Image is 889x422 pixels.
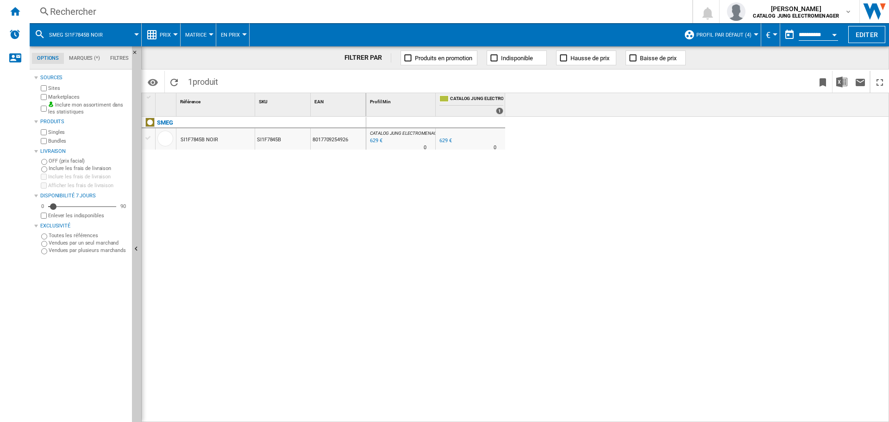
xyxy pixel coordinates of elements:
div: Délai de livraison : 0 jour [424,143,426,152]
div: SI1F7845B NOIR [181,129,218,151]
div: Mise à jour : jeudi 5 juin 2025 08:40 [369,136,382,145]
div: 90 [118,203,128,210]
input: OFF (prix facial) [41,159,47,165]
input: Inclure les frais de livraison [41,166,47,172]
button: Créer un favoris [814,71,832,93]
span: produit [193,77,218,87]
button: Télécharger au format Excel [833,71,851,93]
button: Masquer [132,46,143,63]
input: Vendues par un seul marchand [41,241,47,247]
img: alerts-logo.svg [9,29,20,40]
div: 0 [39,203,46,210]
div: Sort None [368,93,435,107]
button: Plein écran [870,71,889,93]
md-slider: Disponibilité [48,202,116,211]
button: Hausse de prix [556,50,616,65]
span: En Prix [221,32,240,38]
label: Vendues par un seul marchand [49,239,128,246]
button: € [766,23,775,46]
button: Matrice [185,23,211,46]
label: Inclure les frais de livraison [48,173,128,180]
b: CATALOG JUNG ELECTROMENAGER [753,13,839,19]
input: Singles [41,129,47,135]
button: Baisse de prix [626,50,686,65]
div: SI1F7845B [255,128,310,150]
div: Délai de livraison : 0 jour [494,143,496,152]
label: OFF (prix facial) [49,157,128,164]
label: Inclure mon assortiment dans les statistiques [48,101,128,116]
md-tab-item: Options [32,53,64,64]
label: Enlever les indisponibles [48,212,128,219]
span: Hausse de prix [570,55,609,62]
div: SKU Sort None [257,93,310,107]
div: Prix [146,23,175,46]
div: 629 € [438,136,452,145]
input: Marketplaces [41,94,47,100]
img: excel-24x24.png [836,76,847,88]
div: Sources [40,74,128,82]
div: En Prix [221,23,244,46]
div: Rechercher [50,5,668,18]
span: Produits en promotion [415,55,472,62]
button: Indisponible [487,50,547,65]
span: Matrice [185,32,207,38]
input: Afficher les frais de livraison [41,183,47,189]
label: Bundles [48,138,128,145]
label: Vendues par plusieurs marchands [49,247,128,254]
button: md-calendar [780,25,799,44]
button: Envoyer ce rapport par email [851,71,870,93]
input: Sites [41,85,47,91]
span: [PERSON_NAME] [753,4,839,13]
label: Singles [48,129,128,136]
div: Disponibilité 7 Jours [40,192,128,200]
div: 8017709254926 [311,128,366,150]
div: FILTRER PAR [344,53,392,63]
div: Sort None [313,93,366,107]
span: SKU [259,99,268,104]
span: € [766,30,770,40]
div: 1 offers sold by CATALOG JUNG ELECTROMENAGER [496,107,503,114]
span: EAN [314,99,324,104]
md-tab-item: Marques (*) [64,53,105,64]
div: Livraison [40,148,128,155]
span: 1 [183,71,223,90]
button: SMEG SI1F7845B NOIR [49,23,112,46]
button: Profil par défaut (4) [696,23,756,46]
label: Afficher les frais de livraison [48,182,128,189]
input: Bundles [41,138,47,144]
div: Référence Sort None [178,93,255,107]
span: Profil Min [370,99,391,104]
span: CATALOG JUNG ELECTROMENAGER [450,95,503,103]
button: Editer [848,26,885,43]
label: Marketplaces [48,94,128,101]
md-tab-item: Filtres [105,53,134,64]
div: CATALOG JUNG ELECTROMENAGER 1 offers sold by CATALOG JUNG ELECTROMENAGER [438,93,505,116]
span: Indisponible [501,55,533,62]
img: profile.jpg [727,2,745,21]
button: Open calendar [826,25,843,42]
input: Inclure mon assortiment dans les statistiques [41,103,47,114]
span: CATALOG JUNG ELECTROMENAGER [370,131,442,136]
label: Sites [48,85,128,92]
span: Profil par défaut (4) [696,32,751,38]
input: Afficher les frais de livraison [41,213,47,219]
button: Recharger [165,71,183,93]
button: Prix [160,23,175,46]
input: Toutes les références [41,233,47,239]
div: Profil par défaut (4) [684,23,756,46]
span: SMEG SI1F7845B NOIR [49,32,103,38]
div: Produits [40,118,128,126]
div: SMEG SI1F7845B NOIR [34,23,137,46]
div: Sort None [157,93,176,107]
label: Toutes les références [49,232,128,239]
div: EAN Sort None [313,93,366,107]
div: 629 € [439,138,452,144]
button: Produits en promotion [401,50,477,65]
input: Vendues par plusieurs marchands [41,248,47,254]
img: mysite-bg-18x18.png [48,101,54,107]
div: Sort None [257,93,310,107]
span: Baisse de prix [640,55,676,62]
